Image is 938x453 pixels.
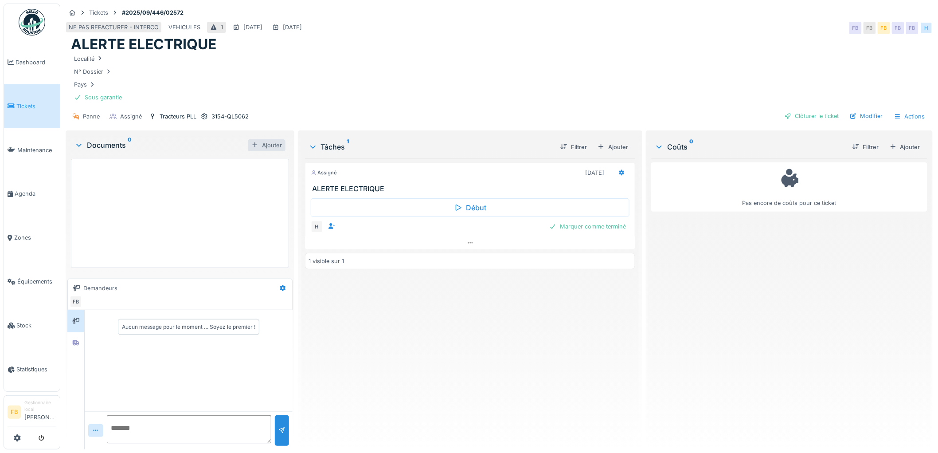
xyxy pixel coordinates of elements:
div: Clôturer le ticket [781,110,843,122]
div: Marquer comme terminé [546,221,629,232]
h3: ALERTE ELECTRIQUE [313,185,632,193]
div: Tracteurs PLL [160,112,196,121]
span: Zones [14,233,56,242]
sup: 1 [347,142,349,152]
div: H [311,221,323,233]
div: Documents [74,140,248,150]
div: Ajouter [886,141,924,153]
h1: ALERTE ELECTRIQUE [71,36,216,53]
div: [DATE] [243,23,262,32]
span: Maintenance [17,146,56,154]
img: Badge_color-CXgf-gQk.svg [19,9,45,35]
a: Tickets [4,84,60,128]
div: [DATE] [585,169,604,177]
div: Tickets [89,8,108,17]
div: FB [892,22,904,34]
div: Ajouter [248,139,285,151]
div: N° Dossier [74,67,112,76]
div: Pays [74,80,96,89]
div: Pas encore de coûts pour ce ticket [657,166,922,208]
div: FB [906,22,918,34]
div: Actions [890,110,929,123]
a: Agenda [4,172,60,216]
div: 1 [221,23,223,32]
div: Coûts [655,142,845,152]
div: Localité [74,55,103,63]
strong: #2025/09/446/02572 [118,8,187,17]
div: NE PAS REFACTURER - INTERCO [69,23,159,32]
div: Panne [83,112,100,121]
div: Gestionnaire local [24,399,56,413]
div: Sous garantie [85,93,122,102]
div: 3154-QL5062 [211,112,249,121]
span: Agenda [15,189,56,198]
div: FB [70,295,82,308]
span: Tickets [16,102,56,110]
div: Assigné [311,169,337,177]
span: Statistiques [16,365,56,374]
div: FB [864,22,876,34]
div: Modifier [846,110,887,122]
div: Tâches [309,142,554,152]
div: Demandeurs [83,284,117,292]
sup: 0 [689,142,693,152]
div: 1 visible sur 1 [309,257,344,265]
a: Zones [4,216,60,260]
div: Début [311,198,630,217]
sup: 0 [128,140,132,150]
div: [DATE] [283,23,302,32]
div: Ajouter [594,141,632,153]
div: Filtrer [849,141,883,153]
span: Stock [16,321,56,330]
div: VEHICULES [168,23,200,32]
div: H [920,22,933,34]
div: FB [849,22,862,34]
a: Dashboard [4,40,60,84]
div: Aucun message pour le moment … Soyez le premier ! [122,323,255,331]
li: [PERSON_NAME] [24,399,56,425]
a: Stock [4,303,60,347]
a: Équipements [4,260,60,303]
span: Dashboard [16,58,56,67]
a: Statistiques [4,347,60,391]
span: Équipements [17,277,56,286]
a: FB Gestionnaire local[PERSON_NAME] [8,399,56,427]
div: Filtrer [557,141,590,153]
a: Maintenance [4,128,60,172]
div: FB [878,22,890,34]
li: FB [8,406,21,419]
div: Assigné [120,112,142,121]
